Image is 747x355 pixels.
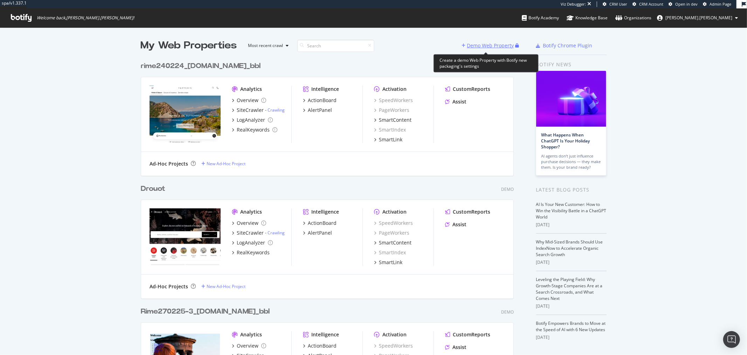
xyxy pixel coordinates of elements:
[268,230,285,236] a: Crawling
[141,39,237,53] div: My Web Properties
[710,1,731,7] span: Admin Page
[150,283,188,290] div: Ad-Hoc Projects
[207,161,245,167] div: New Ad-Hoc Project
[453,331,490,338] div: CustomReports
[141,61,261,71] div: rime240224_[DOMAIN_NAME]_bbl
[462,42,516,48] a: Demo Web Property
[445,221,466,228] a: Assist
[522,14,559,21] div: Botify Academy
[632,1,663,7] a: CRM Account
[308,220,337,227] div: ActionBoard
[265,230,285,236] div: -
[237,116,265,123] div: LogAnalyzer
[603,1,627,7] a: CRM User
[561,1,586,7] div: Viz Debugger:
[501,186,514,192] div: Demo
[536,239,603,257] a: Why Mid-Sized Brands Should Use IndexNow to Accelerate Organic Search Growth
[723,331,740,348] div: Open Intercom Messenger
[382,86,407,93] div: Activation
[374,107,409,114] a: PageWorkers
[141,307,272,317] a: Rime270225-3_[DOMAIN_NAME]_bbl
[452,98,466,105] div: Assist
[308,97,337,104] div: ActionBoard
[268,107,285,113] a: Crawling
[445,331,490,338] a: CustomReports
[311,208,339,215] div: Intelligence
[374,229,409,236] a: PageWorkers
[374,220,413,227] a: SpeedWorkers
[536,42,593,49] a: Botify Chrome Plugin
[374,97,413,104] div: SpeedWorkers
[462,40,516,51] button: Demo Web Property
[536,222,607,228] div: [DATE]
[453,86,490,93] div: CustomReports
[379,259,402,266] div: SmartLink
[501,309,514,315] div: Demo
[232,229,285,236] a: SiteCrawler- Crawling
[445,86,490,93] a: CustomReports
[382,331,407,338] div: Activation
[536,334,607,341] div: [DATE]
[445,98,466,105] a: Assist
[201,283,245,289] a: New Ad-Hoc Project
[237,239,265,246] div: LogAnalyzer
[536,320,606,333] a: Botify Empowers Brands to Move at the Speed of AI with 6 New Updates
[445,208,490,215] a: CustomReports
[374,116,411,123] a: SmartContent
[536,303,607,309] div: [DATE]
[536,186,607,194] div: Latest Blog Posts
[141,184,168,194] a: Drouot
[303,107,332,114] a: AlertPanel
[453,208,490,215] div: CustomReports
[141,307,270,317] div: Rime270225-3_[DOMAIN_NAME]_bbl
[374,126,406,133] div: SmartIndex
[150,86,221,142] img: rime240224_www.verychic.fr_bbl
[232,220,266,227] a: Overview
[703,1,731,7] a: Admin Page
[240,86,262,93] div: Analytics
[467,42,514,49] div: Demo Web Property
[308,342,337,349] div: ActionBoard
[237,220,258,227] div: Overview
[237,97,258,104] div: Overview
[311,86,339,93] div: Intelligence
[297,40,374,52] input: Search
[379,239,411,246] div: SmartContent
[522,8,559,27] a: Botify Academy
[379,116,411,123] div: SmartContent
[237,249,270,256] div: RealKeywords
[237,229,264,236] div: SiteCrawler
[265,107,285,113] div: -
[374,259,402,266] a: SmartLink
[201,161,245,167] a: New Ad-Hoc Project
[445,344,466,351] a: Assist
[615,14,651,21] div: Organizations
[232,249,270,256] a: RealKeywords
[37,15,134,21] span: Welcome back, [PERSON_NAME].[PERSON_NAME] !
[536,71,606,127] img: What Happens When ChatGPT Is Your Holiday Shopper?
[141,184,165,194] div: Drouot
[237,342,258,349] div: Overview
[232,126,277,133] a: RealKeywords
[543,42,593,49] div: Botify Chrome Plugin
[311,331,339,338] div: Intelligence
[150,160,188,167] div: Ad-Hoc Projects
[308,107,332,114] div: AlertPanel
[374,249,406,256] a: SmartIndex
[303,229,332,236] a: AlertPanel
[141,61,263,71] a: rime240224_[DOMAIN_NAME]_bbl
[232,116,273,123] a: LogAnalyzer
[303,342,337,349] a: ActionBoard
[609,1,627,7] span: CRM User
[567,8,608,27] a: Knowledge Base
[434,54,539,72] div: Create a demo Web Property with Botify new packaging's settings
[303,97,337,104] a: ActionBoard
[243,40,292,51] button: Most recent crawl
[379,136,402,143] div: SmartLink
[452,344,466,351] div: Assist
[240,208,262,215] div: Analytics
[374,342,413,349] a: SpeedWorkers
[536,61,607,68] div: Botify news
